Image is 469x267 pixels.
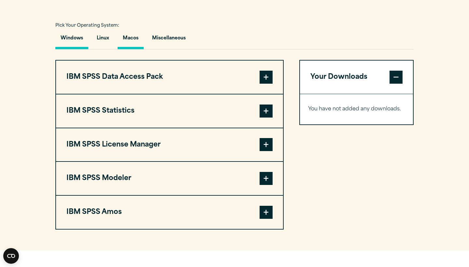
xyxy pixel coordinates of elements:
[3,248,19,264] button: Open CMP widget
[56,128,283,162] button: IBM SPSS License Manager
[300,61,413,94] button: Your Downloads
[308,105,405,114] p: You have not added any downloads.
[56,162,283,195] button: IBM SPSS Modeler
[300,94,413,124] div: Your Downloads
[118,31,144,49] button: Macos
[92,31,114,49] button: Linux
[147,31,191,49] button: Miscellaneous
[56,94,283,128] button: IBM SPSS Statistics
[55,31,88,49] button: Windows
[55,23,119,28] span: Pick Your Operating System:
[56,196,283,229] button: IBM SPSS Amos
[56,61,283,94] button: IBM SPSS Data Access Pack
